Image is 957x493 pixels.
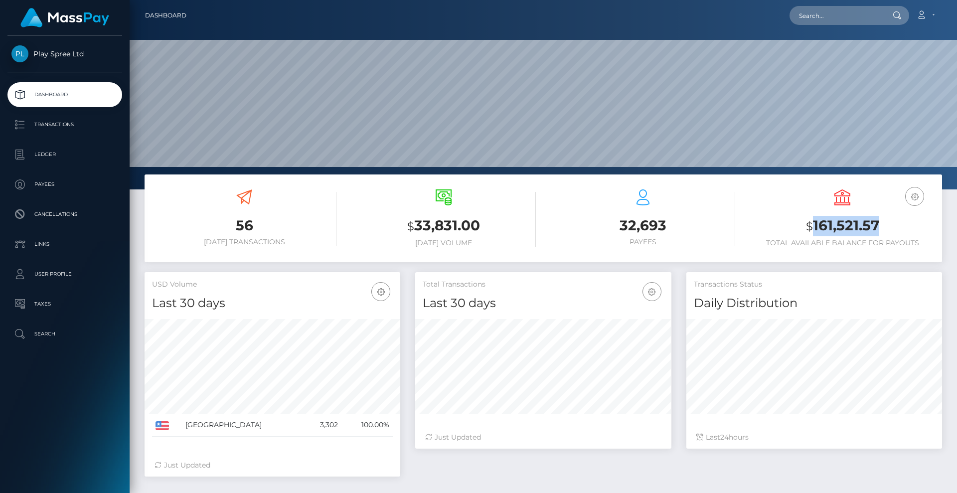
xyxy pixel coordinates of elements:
td: 100.00% [341,414,393,437]
h6: [DATE] Volume [351,239,536,247]
span: 24 [720,433,729,442]
div: Just Updated [155,460,390,471]
p: User Profile [11,267,118,282]
h4: Last 30 days [423,295,663,312]
h3: 32,693 [551,216,735,235]
a: Payees [7,172,122,197]
a: Search [7,322,122,346]
p: Search [11,327,118,341]
p: Taxes [11,297,118,312]
small: $ [407,219,414,233]
a: Dashboard [145,5,186,26]
h3: 56 [152,216,336,235]
p: Cancellations [11,207,118,222]
h5: Transactions Status [694,280,935,290]
a: Dashboard [7,82,122,107]
h3: 161,521.57 [750,216,935,236]
a: Ledger [7,142,122,167]
img: US.png [156,421,169,430]
h5: USD Volume [152,280,393,290]
div: Last hours [696,432,932,443]
p: Dashboard [11,87,118,102]
p: Payees [11,177,118,192]
div: Just Updated [425,432,661,443]
td: [GEOGRAPHIC_DATA] [182,414,305,437]
input: Search... [790,6,883,25]
p: Transactions [11,117,118,132]
h6: Total Available Balance for Payouts [750,239,935,247]
img: MassPay Logo [20,8,109,27]
a: Links [7,232,122,257]
h3: 33,831.00 [351,216,536,236]
h4: Last 30 days [152,295,393,312]
a: Transactions [7,112,122,137]
td: 3,302 [305,414,341,437]
p: Links [11,237,118,252]
img: Play Spree Ltd [11,45,28,62]
a: User Profile [7,262,122,287]
a: Cancellations [7,202,122,227]
small: $ [806,219,813,233]
span: Play Spree Ltd [7,49,122,58]
h4: Daily Distribution [694,295,935,312]
p: Ledger [11,147,118,162]
h6: Payees [551,238,735,246]
h5: Total Transactions [423,280,663,290]
h6: [DATE] Transactions [152,238,336,246]
a: Taxes [7,292,122,317]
